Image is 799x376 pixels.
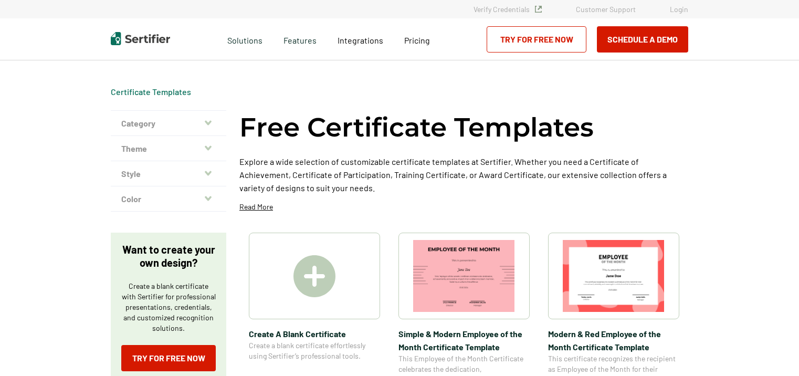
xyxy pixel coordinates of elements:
[474,5,542,14] a: Verify Credentials
[283,33,317,46] span: Features
[227,33,262,46] span: Solutions
[576,5,636,14] a: Customer Support
[111,186,226,212] button: Color
[111,161,226,186] button: Style
[670,5,688,14] a: Login
[293,255,335,297] img: Create A Blank Certificate
[563,240,665,312] img: Modern & Red Employee of the Month Certificate Template
[111,136,226,161] button: Theme
[548,327,679,353] span: Modern & Red Employee of the Month Certificate Template
[111,32,170,45] img: Sertifier | Digital Credentialing Platform
[111,87,191,97] a: Certificate Templates
[487,26,586,53] a: Try for Free Now
[398,327,530,353] span: Simple & Modern Employee of the Month Certificate Template
[111,111,226,136] button: Category
[239,155,688,194] p: Explore a wide selection of customizable certificate templates at Sertifier. Whether you need a C...
[111,87,191,97] div: Breadcrumb
[249,340,380,361] span: Create a blank certificate effortlessly using Sertifier’s professional tools.
[413,240,515,312] img: Simple & Modern Employee of the Month Certificate Template
[239,110,594,144] h1: Free Certificate Templates
[121,345,216,371] a: Try for Free Now
[239,202,273,212] p: Read More
[338,35,383,45] span: Integrations
[249,327,380,340] span: Create A Blank Certificate
[121,281,216,333] p: Create a blank certificate with Sertifier for professional presentations, credentials, and custom...
[338,33,383,46] a: Integrations
[121,243,216,269] p: Want to create your own design?
[535,6,542,13] img: Verified
[404,35,430,45] span: Pricing
[404,33,430,46] a: Pricing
